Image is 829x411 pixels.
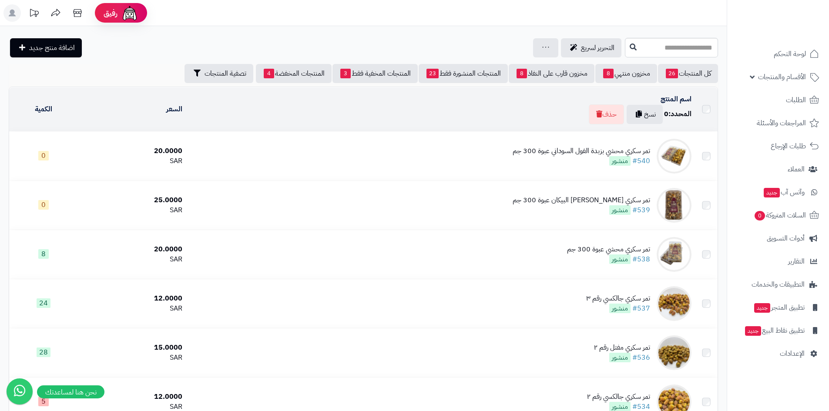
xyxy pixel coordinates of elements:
[82,294,182,304] div: 12.0000
[658,64,718,83] a: كل المنتجات26
[745,326,761,336] span: جديد
[35,104,52,114] a: الكمية
[82,195,182,205] div: 25.0000
[609,254,631,264] span: منشور
[763,186,805,198] span: وآتس آب
[82,205,182,215] div: SAR
[82,392,182,402] div: 12.0000
[10,38,82,57] a: اضافة منتج جديد
[185,64,253,83] button: تصفية المنتجات
[594,343,650,353] div: تمر سكري مفتل رقم ٢
[732,182,824,203] a: وآتس آبجديد
[788,163,805,175] span: العملاء
[732,228,824,249] a: أدوات التسويق
[661,94,691,104] a: اسم المنتج
[567,244,650,254] div: تمر سكري محشي عبوة 300 جم
[752,278,805,291] span: التطبيقات والخدمات
[37,348,50,357] span: 28
[37,298,50,308] span: 24
[513,195,650,205] div: تمر سكري [PERSON_NAME] البيكان عبوة 300 جم
[517,69,527,78] span: 8
[609,304,631,313] span: منشور
[513,146,650,156] div: تمر سكري محشي بزبدة الفول السوداني عبوة 300 جم
[38,151,49,160] span: 0
[632,303,650,314] a: #537
[732,90,824,110] a: الطلبات
[82,343,182,353] div: 15.0000
[609,156,631,166] span: منشور
[657,188,691,223] img: تمر سكري محشي جوز البيكان عبوة 300 جم
[587,392,650,402] div: تمر سكري جالكسي رقم ٢
[426,69,439,78] span: 23
[767,232,805,244] span: أدوات التسويق
[589,104,624,124] button: حذف
[732,159,824,180] a: العملاء
[509,64,594,83] a: مخزون قارب على النفاذ8
[205,68,246,79] span: تصفية المنتجات
[732,320,824,341] a: تطبيق نقاط البيعجديد
[771,140,806,152] span: طلبات الإرجاع
[755,211,765,221] span: 0
[38,397,49,406] span: 5
[82,156,182,166] div: SAR
[780,348,805,360] span: الإعدادات
[561,38,621,57] a: التحرير لسريع
[581,43,614,53] span: التحرير لسريع
[786,94,806,106] span: الطلبات
[82,304,182,314] div: SAR
[609,205,631,215] span: منشور
[23,4,45,24] a: تحديثات المنصة
[732,297,824,318] a: تطبيق المتجرجديد
[38,249,49,259] span: 8
[104,8,117,18] span: رفيق
[754,303,770,313] span: جديد
[627,105,663,124] button: نسخ
[732,43,824,64] a: لوحة التحكم
[82,146,182,156] div: 20.0000
[264,69,274,78] span: 4
[657,237,691,272] img: تمر سكري محشي عبوة 300 جم
[82,244,182,254] div: 20.0000
[732,113,824,134] a: المراجعات والأسئلة
[764,188,780,197] span: جديد
[38,200,49,210] span: 0
[632,156,650,166] a: #540
[758,71,806,83] span: الأقسام والمنتجات
[732,205,824,226] a: السلات المتروكة0
[757,117,806,129] span: المراجعات والأسئلة
[586,294,650,304] div: تمر سكري جالكسي رقم ٣
[609,353,631,362] span: منشور
[632,205,650,215] a: #539
[166,104,182,114] a: السعر
[732,343,824,364] a: الإعدادات
[29,43,75,53] span: اضافة منتج جديد
[666,69,678,78] span: 26
[632,254,650,264] a: #538
[82,254,182,264] div: SAR
[664,109,668,119] span: 0
[774,48,806,60] span: لوحة التحكم
[82,353,182,363] div: SAR
[744,324,805,337] span: تطبيق نقاط البيع
[657,139,691,174] img: تمر سكري محشي بزبدة الفول السوداني عبوة 300 جم
[340,69,351,78] span: 3
[332,64,418,83] a: المنتجات المخفية فقط3
[664,109,691,119] div: المحدد:
[732,251,824,272] a: التقارير
[788,255,805,267] span: التقارير
[121,4,138,22] img: ai-face.png
[256,64,332,83] a: المنتجات المخفضة4
[732,274,824,295] a: التطبيقات والخدمات
[732,136,824,157] a: طلبات الإرجاع
[753,301,805,314] span: تطبيق المتجر
[419,64,508,83] a: المنتجات المنشورة فقط23
[632,352,650,363] a: #536
[657,335,691,370] img: تمر سكري مفتل رقم ٢
[754,209,806,221] span: السلات المتروكة
[603,69,614,78] span: 8
[595,64,657,83] a: مخزون منتهي8
[657,286,691,321] img: تمر سكري جالكسي رقم ٣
